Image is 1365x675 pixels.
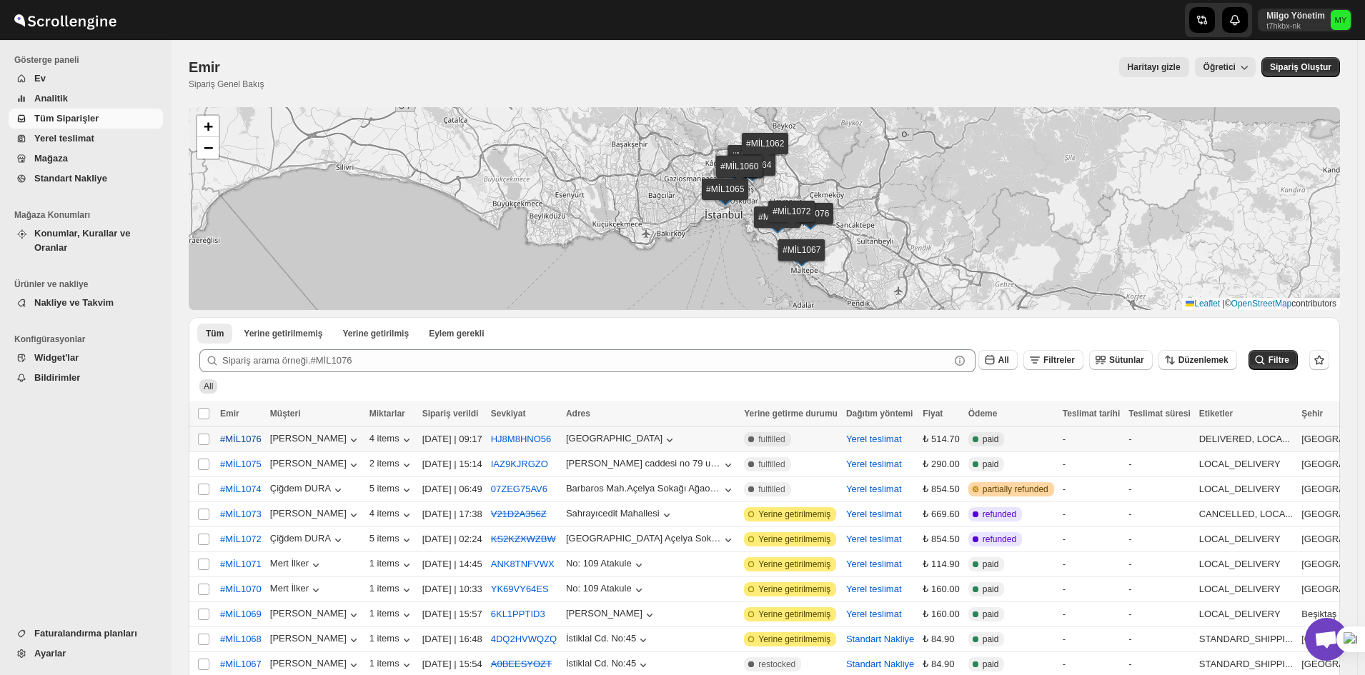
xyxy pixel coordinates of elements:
[1199,657,1294,671] div: STANDARD_SHIPPI...
[220,607,262,621] span: #MİL1069
[9,109,163,129] button: Tüm Siparişler
[270,533,345,547] div: Çiğdem DURA
[1178,355,1228,365] span: Düzenlemek
[212,478,270,501] button: #MİL1074
[212,428,270,451] button: #MİL1076
[422,432,482,446] div: [DATE] | 09:17
[1119,57,1189,77] button: Map action label
[342,328,409,339] span: Yerine getirilmiş
[1199,482,1294,496] div: LOCAL_DELIVERY
[758,509,830,520] span: Yerine getirilmemiş
[1182,298,1340,310] div: © contributors
[34,372,80,383] span: Bildirimler
[189,79,264,90] p: Sipariş Genel Bakış
[369,583,414,597] button: 1 items
[422,557,482,571] div: [DATE] | 14:45
[244,328,322,339] span: Yerine getirilmemiş
[1023,350,1083,370] button: Filtreler
[1089,350,1153,370] button: Sütunlar
[846,609,902,619] button: Yerel teslimat
[1199,607,1294,621] div: LOCAL_DELIVERY
[1199,532,1294,546] div: LOCAL_DELIVERY
[715,190,736,206] img: Marker
[270,583,323,597] button: Mert İlker
[220,657,262,671] span: #MİL1067
[491,509,547,519] s: V21D2A356Z
[422,632,482,646] div: [DATE] | 16:48
[1128,61,1181,73] span: Haritayı gizle
[34,352,79,363] span: Widget'lar
[34,153,68,164] span: Mağaza
[742,165,763,181] img: Marker
[566,633,650,647] button: İstiklal Cd. No:45
[923,557,959,571] div: ₺ 114.90
[1249,350,1298,370] button: Filtre
[369,433,414,447] button: 4 items
[422,482,482,496] div: [DATE] | 06:49
[846,584,902,594] button: Yerel teslimat
[983,534,1016,545] span: refunded
[846,534,902,544] button: Yerel teslimat
[1199,457,1294,471] div: LOCAL_DELIVERY
[1195,57,1256,77] button: Öğretici
[220,632,262,646] span: #MİL1068
[270,658,361,672] div: [PERSON_NAME]
[1063,507,1120,521] div: -
[983,659,999,670] span: paid
[491,409,526,419] span: Sevkiyat
[1128,409,1190,419] span: Teslimat süresi
[923,607,959,621] div: ₺ 160.00
[758,434,785,445] span: fulfilled
[9,293,163,313] button: Nakliye ve Takvim
[369,483,414,497] button: 5 items
[1331,10,1351,30] span: Milgo Yönetim
[846,434,902,444] button: Yerel teslimat
[566,583,646,597] button: No: 109 Atakule
[755,144,776,160] img: Marker
[11,2,119,38] img: ScrollEngine
[983,509,1016,520] span: refunded
[923,507,959,521] div: ₺ 669.60
[369,608,414,622] div: 1 items
[566,508,660,519] div: Sahrayıcedit Mahallesi
[1335,16,1347,24] text: MY
[422,607,482,621] div: [DATE] | 15:57
[983,609,999,620] span: paid
[491,534,556,544] button: KS2KZXWZBW
[791,251,813,266] img: Marker
[781,212,803,228] img: Marker
[566,433,677,447] button: [GEOGRAPHIC_DATA]
[9,224,163,258] button: Konumlar, Kurallar ve Oranlar
[923,582,959,596] div: ₺ 160.00
[1203,62,1236,72] span: Öğretici
[491,659,552,669] s: A0BEESYOZT
[1231,299,1292,309] a: OpenStreetMap
[1266,10,1325,21] p: Milgo Yönetim
[1043,355,1075,365] span: Filtreler
[369,558,414,572] div: 1 items
[846,509,902,519] button: Yerel teslimat
[846,559,902,569] button: Yerel teslimat
[1199,582,1294,596] div: LOCAL_DELIVERY
[220,507,262,521] span: #MİL1073
[212,453,270,476] button: #MİL1075
[197,116,219,137] a: Zoom in
[1266,21,1325,30] p: t7hkbx-nk
[1063,582,1120,596] div: -
[34,73,46,84] span: Ev
[220,432,262,446] span: #MİL1076
[566,633,636,644] div: İstiklal Cd. No:45
[220,457,262,471] span: #MİL1075
[566,608,657,622] button: [PERSON_NAME]
[369,533,414,547] button: 5 items
[1128,582,1190,596] div: -
[1128,632,1190,646] div: -
[270,433,361,447] div: [PERSON_NAME]
[566,533,735,547] button: [GEOGRAPHIC_DATA] Açelya Sokak Ağaoğlu Moontown Sitesi A1-2 Blok D:8
[491,434,552,444] button: HJ8M8HNO56
[429,328,484,339] span: Eylem gerekli
[369,633,414,647] div: 1 items
[220,409,239,419] span: Emir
